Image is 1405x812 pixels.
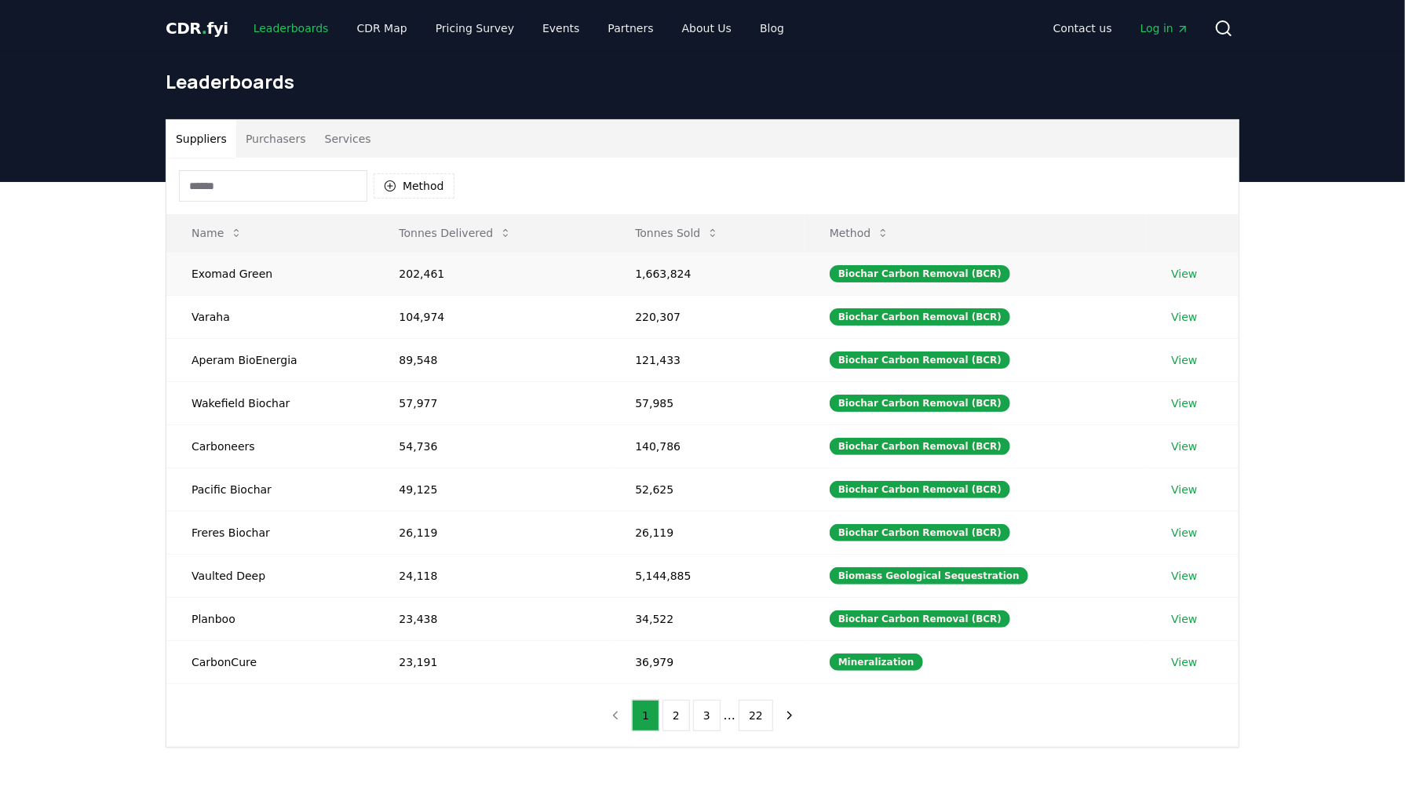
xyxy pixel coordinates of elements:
div: Biochar Carbon Removal (BCR) [830,438,1010,455]
button: 2 [662,700,690,731]
td: 34,522 [610,597,805,640]
a: View [1171,266,1197,282]
div: Biochar Carbon Removal (BCR) [830,481,1010,498]
td: Freres Biochar [166,511,374,554]
a: Leaderboards [241,14,341,42]
button: 3 [693,700,721,731]
a: View [1171,352,1197,368]
td: 23,191 [374,640,610,683]
a: CDR Map [345,14,420,42]
a: View [1171,568,1197,584]
nav: Main [241,14,797,42]
a: Blog [747,14,797,42]
nav: Main [1041,14,1202,42]
a: View [1171,482,1197,497]
td: 202,461 [374,252,610,295]
li: ... [724,706,735,725]
td: 23,438 [374,597,610,640]
td: Varaha [166,295,374,338]
div: Biochar Carbon Removal (BCR) [830,351,1010,369]
td: 26,119 [374,511,610,554]
button: Suppliers [166,120,236,158]
a: View [1171,439,1197,454]
div: Biochar Carbon Removal (BCR) [830,395,1010,412]
div: Mineralization [830,654,923,671]
div: Biochar Carbon Removal (BCR) [830,308,1010,326]
h1: Leaderboards [166,69,1239,94]
td: 24,118 [374,554,610,597]
td: 89,548 [374,338,610,381]
a: View [1171,654,1197,670]
button: Services [316,120,381,158]
div: Biochar Carbon Removal (BCR) [830,265,1010,282]
td: 26,119 [610,511,805,554]
button: Tonnes Delivered [386,217,524,249]
a: View [1171,309,1197,325]
button: Method [817,217,903,249]
td: Aperam BioEnergia [166,338,374,381]
button: 22 [739,700,773,731]
td: Planboo [166,597,374,640]
a: CDR.fyi [166,17,228,39]
button: next page [776,700,803,731]
span: Log in [1140,20,1189,36]
td: 57,977 [374,381,610,424]
td: 1,663,824 [610,252,805,295]
span: CDR fyi [166,19,228,38]
td: 57,985 [610,381,805,424]
td: Pacific Biochar [166,468,374,511]
a: View [1171,395,1197,411]
td: Carboneers [166,424,374,468]
td: CarbonCure [166,640,374,683]
button: Name [179,217,255,249]
a: Log in [1128,14,1202,42]
td: Exomad Green [166,252,374,295]
div: Biochar Carbon Removal (BCR) [830,524,1010,541]
a: Events [530,14,592,42]
button: Method [374,173,454,198]
td: 220,307 [610,295,805,338]
td: 5,144,885 [610,554,805,597]
button: Purchasers [236,120,316,158]
a: View [1171,611,1197,627]
div: Biochar Carbon Removal (BCR) [830,610,1010,628]
button: 1 [632,700,659,731]
a: About Us [670,14,744,42]
div: Biomass Geological Sequestration [830,567,1028,584]
td: 52,625 [610,468,805,511]
td: 121,433 [610,338,805,381]
a: View [1171,525,1197,541]
td: 36,979 [610,640,805,683]
td: Vaulted Deep [166,554,374,597]
td: Wakefield Biochar [166,381,374,424]
span: . [202,19,207,38]
a: Partners [596,14,666,42]
button: Tonnes Sold [622,217,732,249]
td: 54,736 [374,424,610,468]
a: Pricing Survey [423,14,527,42]
td: 140,786 [610,424,805,468]
a: Contact us [1041,14,1125,42]
td: 49,125 [374,468,610,511]
td: 104,974 [374,295,610,338]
